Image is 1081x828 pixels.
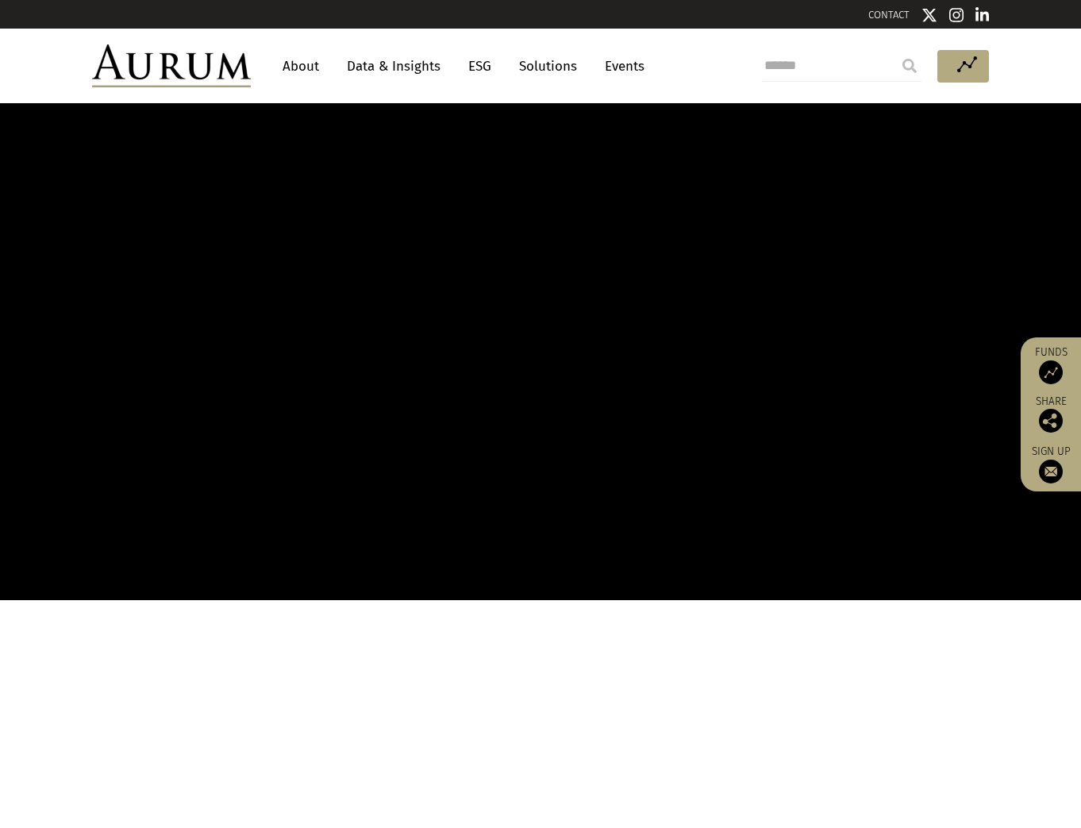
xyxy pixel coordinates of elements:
a: Sign up [1029,445,1073,483]
img: Linkedin icon [975,7,990,23]
a: Data & Insights [339,52,448,81]
input: Submit [894,50,925,82]
a: Funds [1029,345,1073,384]
img: Share this post [1039,409,1063,433]
a: Solutions [511,52,585,81]
a: ESG [460,52,499,81]
a: About [275,52,327,81]
img: Sign up to our newsletter [1039,460,1063,483]
img: Twitter icon [921,7,937,23]
a: Events [597,52,644,81]
img: Aurum [92,44,251,87]
img: Access Funds [1039,360,1063,384]
div: Share [1029,396,1073,433]
img: Instagram icon [949,7,964,23]
a: CONTACT [868,9,910,21]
